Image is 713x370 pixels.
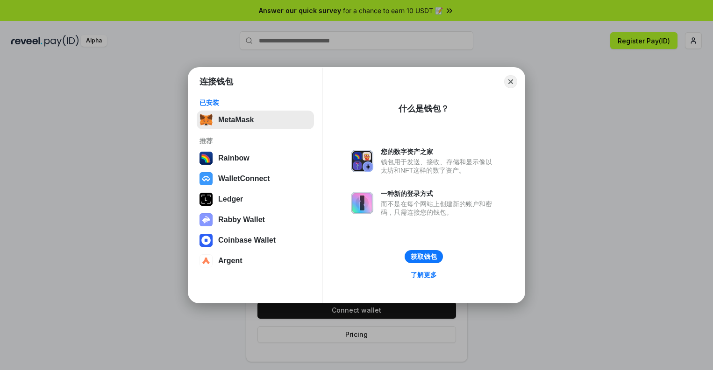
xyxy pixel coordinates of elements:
button: MetaMask [197,111,314,129]
div: Coinbase Wallet [218,236,276,244]
div: 而不是在每个网站上创建新的账户和密码，只需连接您的钱包。 [381,200,497,216]
button: Coinbase Wallet [197,231,314,250]
button: Ledger [197,190,314,209]
img: svg+xml,%3Csvg%20xmlns%3D%22http%3A%2F%2Fwww.w3.org%2F2000%2Fsvg%22%20width%3D%2228%22%20height%3... [200,193,213,206]
img: svg+xml,%3Csvg%20fill%3D%22none%22%20height%3D%2233%22%20viewBox%3D%220%200%2035%2033%22%20width%... [200,113,213,126]
img: svg+xml,%3Csvg%20width%3D%22120%22%20height%3D%22120%22%20viewBox%3D%220%200%20120%20120%22%20fil... [200,152,213,165]
img: svg+xml,%3Csvg%20xmlns%3D%22http%3A%2F%2Fwww.w3.org%2F2000%2Fsvg%22%20fill%3D%22none%22%20viewBox... [351,150,373,172]
div: Argent [218,257,242,265]
div: 已安装 [200,98,311,107]
a: 了解更多 [405,269,442,281]
div: Rainbow [218,154,250,162]
div: MetaMask [218,116,254,124]
h1: 连接钱包 [200,76,233,87]
div: 钱包用于发送、接收、存储和显示像以太坊和NFT这样的数字资产。 [381,158,497,175]
button: Rainbow [197,149,314,168]
div: 推荐 [200,137,311,145]
img: svg+xml,%3Csvg%20width%3D%2228%22%20height%3D%2228%22%20viewBox%3D%220%200%2028%2028%22%20fill%3D... [200,172,213,185]
div: Ledger [218,195,243,203]
img: svg+xml,%3Csvg%20xmlns%3D%22http%3A%2F%2Fwww.w3.org%2F2000%2Fsvg%22%20fill%3D%22none%22%20viewBox... [200,213,213,226]
img: svg+xml,%3Csvg%20width%3D%2228%22%20height%3D%2228%22%20viewBox%3D%220%200%2028%2028%22%20fill%3D... [200,254,213,267]
div: Rabby Wallet [218,216,265,224]
button: Close [504,75,517,88]
button: WalletConnect [197,169,314,188]
div: 一种新的登录方式 [381,189,497,198]
button: Rabby Wallet [197,210,314,229]
button: 获取钱包 [405,250,443,263]
div: 获取钱包 [411,252,437,261]
div: WalletConnect [218,175,270,183]
img: svg+xml,%3Csvg%20xmlns%3D%22http%3A%2F%2Fwww.w3.org%2F2000%2Fsvg%22%20fill%3D%22none%22%20viewBox... [351,192,373,214]
img: svg+xml,%3Csvg%20width%3D%2228%22%20height%3D%2228%22%20viewBox%3D%220%200%2028%2028%22%20fill%3D... [200,234,213,247]
div: 什么是钱包？ [399,103,449,114]
div: 了解更多 [411,271,437,279]
div: 您的数字资产之家 [381,147,497,156]
button: Argent [197,251,314,270]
